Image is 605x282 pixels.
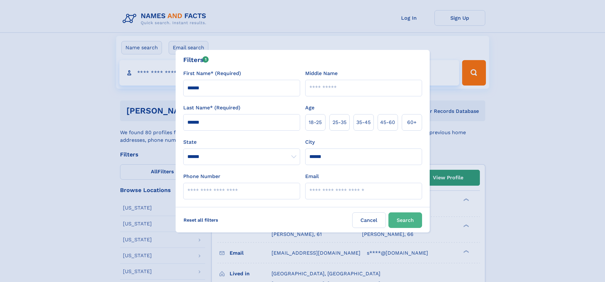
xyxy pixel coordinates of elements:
[407,119,417,126] span: 60+
[380,119,395,126] span: 45‑60
[309,119,322,126] span: 18‑25
[305,138,315,146] label: City
[183,55,209,65] div: Filters
[388,212,422,228] button: Search
[305,104,314,112] label: Age
[333,119,346,126] span: 25‑35
[183,138,300,146] label: State
[352,212,386,228] label: Cancel
[183,70,241,77] label: First Name* (Required)
[356,119,371,126] span: 35‑45
[183,104,240,112] label: Last Name* (Required)
[183,173,220,180] label: Phone Number
[305,173,319,180] label: Email
[305,70,338,77] label: Middle Name
[179,212,222,228] label: Reset all filters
